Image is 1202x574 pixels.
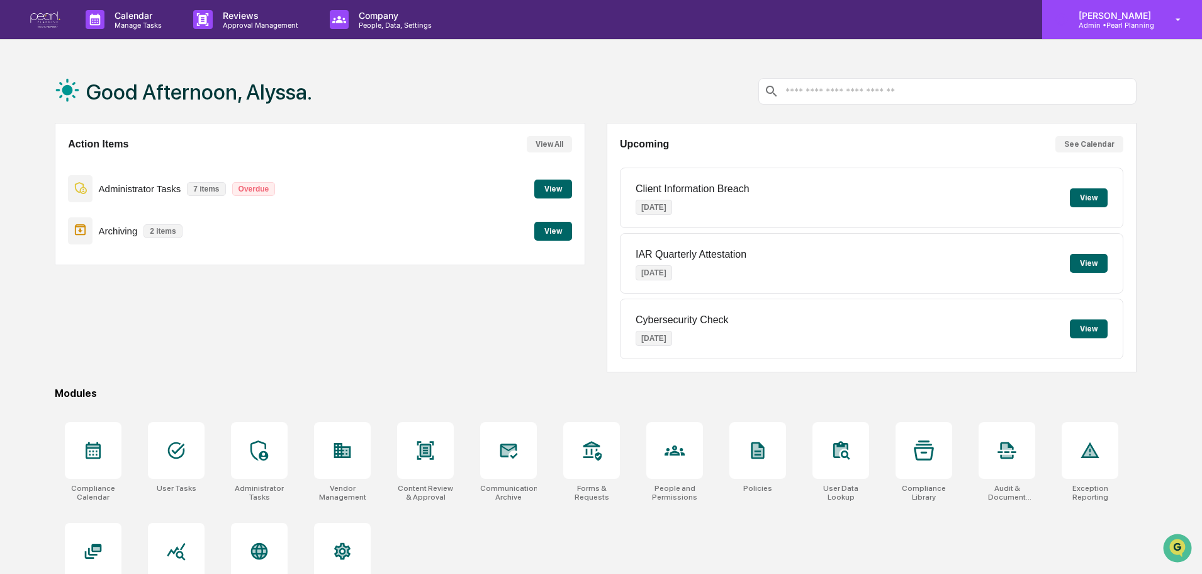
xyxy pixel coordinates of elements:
[743,484,772,493] div: Policies
[527,136,572,152] button: View All
[8,178,84,200] a: 🔎Data Lookup
[1055,136,1123,152] button: See Calendar
[104,10,168,21] p: Calendar
[636,249,746,260] p: IAR Quarterly Attestation
[636,331,672,346] p: [DATE]
[232,182,276,196] p: Overdue
[213,21,305,30] p: Approval Management
[125,214,152,223] span: Pylon
[104,21,168,30] p: Manage Tasks
[86,79,312,105] h1: Good Afternoon, Alyssa.
[349,10,438,21] p: Company
[636,183,750,195] p: Client Information Breach
[1062,484,1118,502] div: Exception Reporting
[86,154,161,176] a: 🗄️Attestations
[534,180,572,198] button: View
[534,182,572,194] a: View
[979,484,1035,502] div: Audit & Document Logs
[1070,254,1108,273] button: View
[812,484,869,502] div: User Data Lookup
[43,109,159,119] div: We're available if you need us!
[314,484,371,502] div: Vendor Management
[99,226,138,236] p: Archiving
[13,160,23,170] div: 🖐️
[65,484,121,502] div: Compliance Calendar
[231,484,288,502] div: Administrator Tasks
[143,224,182,238] p: 2 items
[89,213,152,223] a: Powered byPylon
[55,387,1137,399] div: Modules
[213,10,305,21] p: Reviews
[43,96,206,109] div: Start new chat
[99,183,181,194] p: Administrator Tasks
[534,224,572,236] a: View
[214,100,229,115] button: Start new chat
[68,139,128,150] h2: Action Items
[187,182,225,196] p: 7 items
[1069,21,1157,30] p: Admin • Pearl Planning
[636,200,672,215] p: [DATE]
[620,139,669,150] h2: Upcoming
[646,484,703,502] div: People and Permissions
[636,314,729,326] p: Cybersecurity Check
[636,265,672,280] p: [DATE]
[8,154,86,176] a: 🖐️Preclearance
[13,96,35,119] img: 1746055101610-c473b297-6a78-478c-a979-82029cc54cd1
[896,484,952,502] div: Compliance Library
[1070,319,1108,338] button: View
[157,484,196,493] div: User Tasks
[349,21,438,30] p: People, Data, Settings
[480,484,537,502] div: Communications Archive
[563,484,620,502] div: Forms & Requests
[1070,188,1108,207] button: View
[534,222,572,241] button: View
[1069,10,1157,21] p: [PERSON_NAME]
[25,183,79,195] span: Data Lookup
[91,160,101,170] div: 🗄️
[30,11,60,28] img: logo
[13,184,23,194] div: 🔎
[25,159,81,171] span: Preclearance
[104,159,156,171] span: Attestations
[1162,532,1196,566] iframe: Open customer support
[397,484,454,502] div: Content Review & Approval
[13,26,229,47] p: How can we help?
